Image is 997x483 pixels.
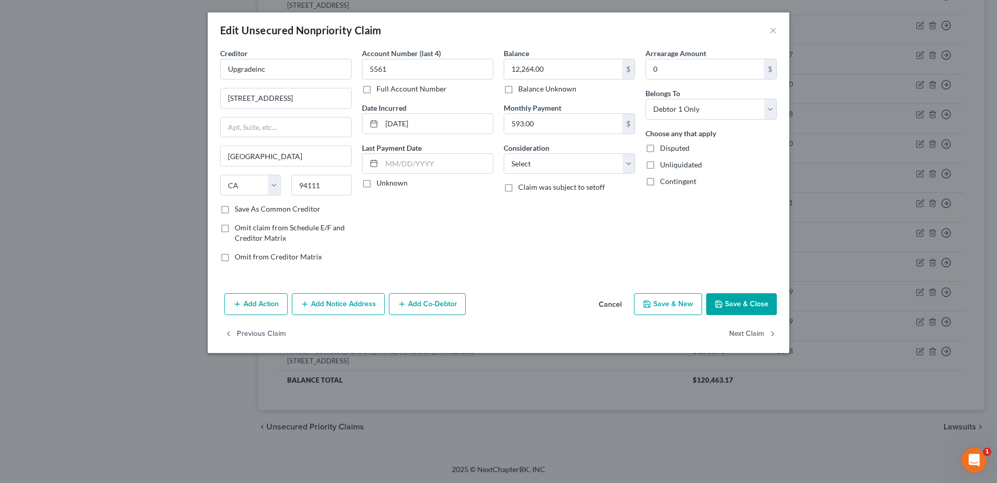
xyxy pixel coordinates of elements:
[376,178,408,188] label: Unknown
[291,175,352,195] input: Enter zip...
[962,448,987,473] iframe: Intercom live chat
[224,323,286,345] button: Previous Claim
[224,293,288,315] button: Add Action
[645,89,680,98] span: Belongs To
[220,59,352,80] input: Search creditor by name...
[220,49,248,58] span: Creditor
[362,59,493,80] input: XXXX
[660,160,702,169] span: Unliquidated
[362,142,422,153] label: Last Payment Date
[504,59,622,79] input: 0.00
[634,293,702,315] button: Save & New
[235,204,320,214] label: Save As Common Creditor
[590,294,630,315] button: Cancel
[504,48,529,59] label: Balance
[235,252,322,261] span: Omit from Creditor Matrix
[376,84,447,94] label: Full Account Number
[518,182,605,191] span: Claim was subject to setoff
[504,102,561,113] label: Monthly Payment
[235,223,345,242] span: Omit claim from Schedule E/F and Creditor Matrix
[646,59,764,79] input: 0.00
[764,59,776,79] div: $
[706,293,777,315] button: Save & Close
[983,448,991,456] span: 1
[382,154,493,174] input: MM/DD/YYYY
[220,23,382,37] div: Edit Unsecured Nonpriority Claim
[645,128,716,139] label: Choose any that apply
[622,114,635,134] div: $
[382,114,493,134] input: MM/DD/YYYY
[292,293,385,315] button: Add Notice Address
[660,143,690,152] span: Disputed
[645,48,706,59] label: Arrearage Amount
[221,118,351,137] input: Apt, Suite, etc...
[221,146,351,166] input: Enter city...
[622,59,635,79] div: $
[660,177,696,186] span: Contingent
[389,293,466,315] button: Add Co-Debtor
[362,48,441,59] label: Account Number (last 4)
[221,88,351,108] input: Enter address...
[729,323,777,345] button: Next Claim
[504,142,549,153] label: Consideration
[518,84,576,94] label: Balance Unknown
[504,114,622,134] input: 0.00
[770,24,777,36] button: ×
[362,102,407,113] label: Date Incurred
